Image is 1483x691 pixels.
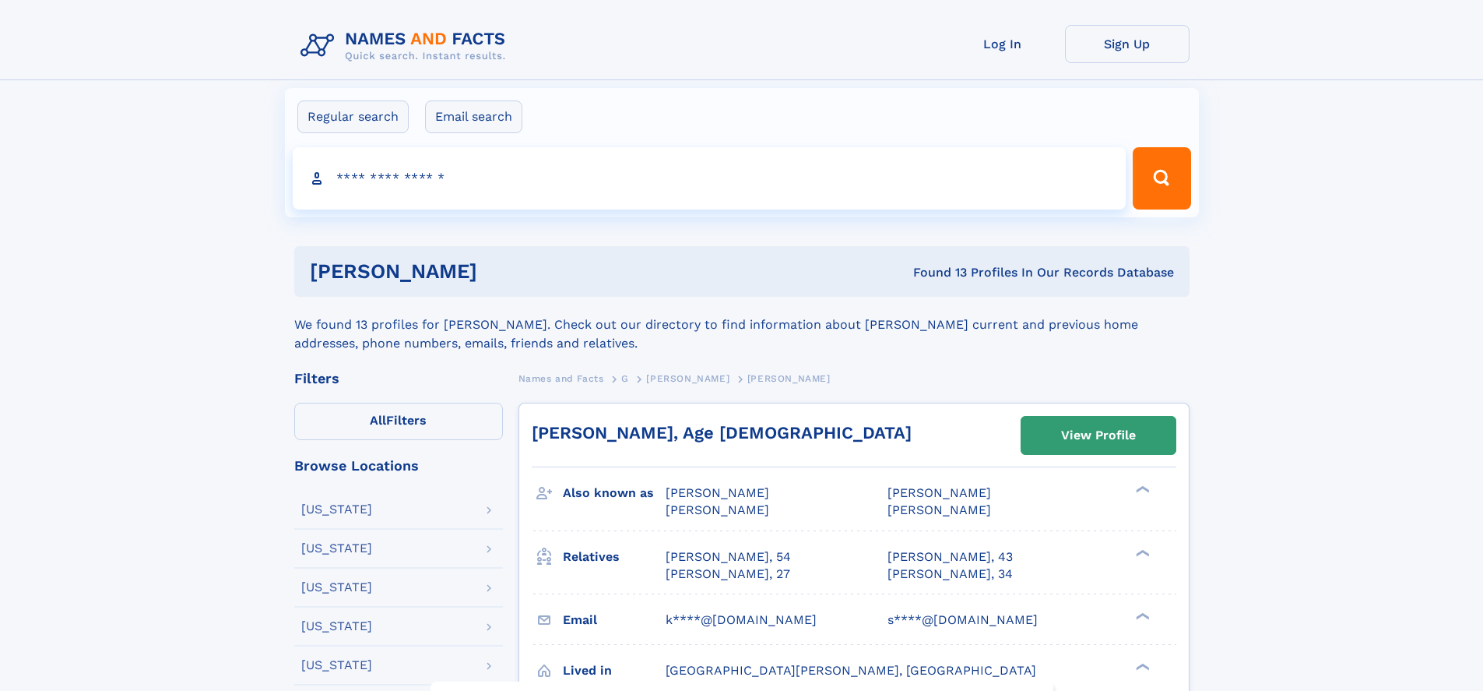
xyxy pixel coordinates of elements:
a: [PERSON_NAME], Age [DEMOGRAPHIC_DATA] [532,423,912,442]
button: Search Button [1133,147,1190,210]
h3: Relatives [563,544,666,570]
a: G [621,368,629,388]
div: We found 13 profiles for [PERSON_NAME]. Check out our directory to find information about [PERSON... [294,297,1190,353]
div: [US_STATE] [301,542,372,555]
span: [PERSON_NAME] [666,485,769,500]
div: ❯ [1132,548,1151,558]
h3: Also known as [563,480,666,506]
span: [PERSON_NAME] [747,373,831,384]
img: Logo Names and Facts [294,25,518,67]
div: [US_STATE] [301,620,372,633]
span: All [370,413,386,428]
a: [PERSON_NAME], 43 [887,548,1013,566]
span: G [621,373,629,384]
a: [PERSON_NAME], 34 [887,566,1013,583]
a: Sign Up [1065,25,1190,63]
div: [US_STATE] [301,659,372,672]
div: ❯ [1132,485,1151,495]
a: [PERSON_NAME], 27 [666,566,790,583]
div: ❯ [1132,611,1151,621]
div: Browse Locations [294,459,503,473]
h3: Lived in [563,658,666,684]
div: Found 13 Profiles In Our Records Database [695,264,1174,281]
span: [PERSON_NAME] [666,502,769,517]
h3: Email [563,607,666,633]
span: [PERSON_NAME] [887,502,991,517]
div: View Profile [1061,418,1136,453]
a: Names and Facts [518,368,604,388]
label: Email search [425,100,522,133]
span: [PERSON_NAME] [887,485,991,500]
label: Filters [294,403,503,440]
div: [US_STATE] [301,581,372,594]
span: [GEOGRAPHIC_DATA][PERSON_NAME], [GEOGRAPHIC_DATA] [666,663,1036,678]
input: search input [293,147,1126,210]
a: Log In [940,25,1065,63]
a: [PERSON_NAME], 54 [666,548,791,566]
a: View Profile [1021,417,1176,454]
label: Regular search [297,100,409,133]
h1: [PERSON_NAME] [310,262,695,281]
div: [US_STATE] [301,503,372,516]
span: [PERSON_NAME] [646,373,729,384]
div: Filters [294,372,503,386]
div: ❯ [1132,661,1151,672]
a: [PERSON_NAME] [646,368,729,388]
